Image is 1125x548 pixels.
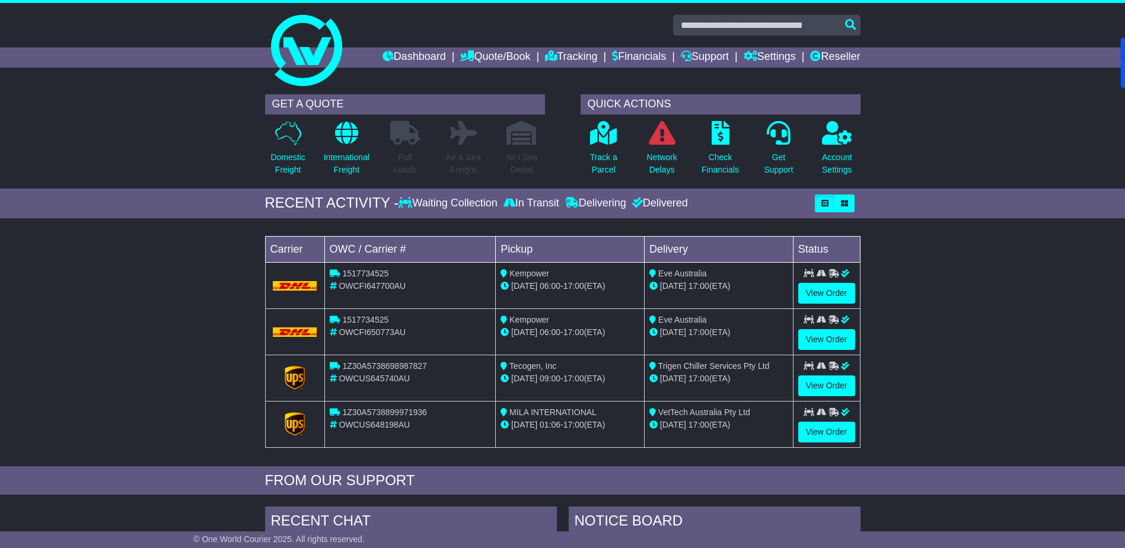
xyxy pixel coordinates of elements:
[822,151,852,176] p: Account Settings
[342,315,388,324] span: 1517734525
[660,281,686,291] span: [DATE]
[342,361,426,371] span: 1Z30A5738698987827
[265,236,324,262] td: Carrier
[511,281,537,291] span: [DATE]
[563,374,584,383] span: 17:00
[501,326,639,339] div: - (ETA)
[660,420,686,429] span: [DATE]
[646,120,677,183] a: NetworkDelays
[701,120,740,183] a: CheckFinancials
[744,47,796,68] a: Settings
[273,281,317,291] img: DHL.png
[339,327,406,337] span: OWCFI650773AU
[689,374,709,383] span: 17:00
[501,197,562,210] div: In Transit
[540,420,560,429] span: 01:06
[339,374,410,383] span: OWCUS645740AU
[460,47,530,68] a: Quote/Book
[270,151,305,176] p: Domestic Freight
[658,269,707,278] span: Eve Australia
[793,236,860,262] td: Status
[764,151,793,176] p: Get Support
[798,283,855,304] a: View Order
[342,407,426,417] span: 1Z30A5738899971936
[660,327,686,337] span: [DATE]
[501,280,639,292] div: - (ETA)
[265,472,861,489] div: FROM OUR SUPPORT
[342,269,388,278] span: 1517734525
[540,327,560,337] span: 06:00
[509,315,549,324] span: Kempower
[562,197,629,210] div: Delivering
[540,281,560,291] span: 06:00
[540,374,560,383] span: 09:00
[265,506,557,539] div: RECENT CHAT
[399,197,500,210] div: Waiting Collection
[658,361,770,371] span: Trigen Chiller Services Pty Ltd
[798,375,855,396] a: View Order
[629,197,688,210] div: Delivered
[644,236,793,262] td: Delivery
[265,94,545,114] div: GET A QUOTE
[810,47,860,68] a: Reseller
[649,372,788,385] div: (ETA)
[569,506,861,539] div: NOTICE BOARD
[658,315,707,324] span: Eve Australia
[646,151,677,176] p: Network Delays
[511,374,537,383] span: [DATE]
[324,151,369,176] p: International Freight
[339,281,406,291] span: OWCFI647700AU
[649,280,788,292] div: (ETA)
[821,120,853,183] a: AccountSettings
[501,419,639,431] div: - (ETA)
[612,47,666,68] a: Financials
[590,151,617,176] p: Track a Parcel
[660,374,686,383] span: [DATE]
[511,420,537,429] span: [DATE]
[509,361,556,371] span: Tecogen, Inc
[581,94,861,114] div: QUICK ACTIONS
[649,419,788,431] div: (ETA)
[390,151,420,176] p: Full Loads
[285,366,305,390] img: GetCarrierServiceLogo
[509,407,597,417] span: MILA INTERNATIONAL
[339,420,410,429] span: OWCUS648198AU
[689,420,709,429] span: 17:00
[681,47,729,68] a: Support
[563,327,584,337] span: 17:00
[446,151,481,176] p: Air & Sea Freight
[763,120,793,183] a: GetSupport
[496,236,645,262] td: Pickup
[511,327,537,337] span: [DATE]
[649,326,788,339] div: (ETA)
[589,120,618,183] a: Track aParcel
[689,281,709,291] span: 17:00
[658,407,750,417] span: VetTech Australia Pty Ltd
[545,47,597,68] a: Tracking
[273,327,317,337] img: DHL.png
[509,269,549,278] span: Kempower
[501,372,639,385] div: - (ETA)
[689,327,709,337] span: 17:00
[506,151,538,176] p: Air / Sea Depot
[563,281,584,291] span: 17:00
[563,420,584,429] span: 17:00
[383,47,446,68] a: Dashboard
[265,195,399,212] div: RECENT ACTIVITY -
[702,151,739,176] p: Check Financials
[323,120,370,183] a: InternationalFreight
[798,422,855,442] a: View Order
[270,120,305,183] a: DomesticFreight
[798,329,855,350] a: View Order
[285,412,305,436] img: GetCarrierServiceLogo
[324,236,496,262] td: OWC / Carrier #
[193,534,365,544] span: © One World Courier 2025. All rights reserved.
